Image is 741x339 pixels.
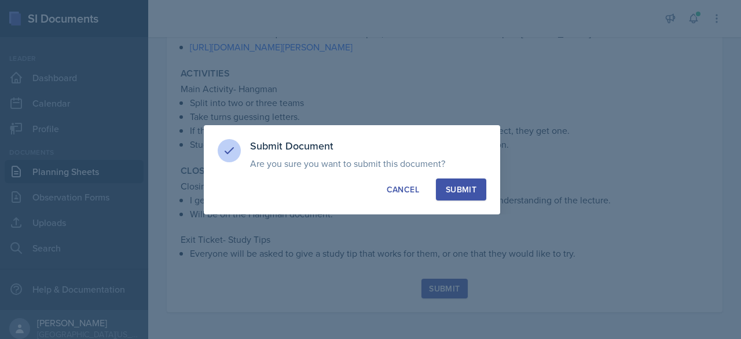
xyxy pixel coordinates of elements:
[387,184,419,195] div: Cancel
[250,139,486,153] h3: Submit Document
[250,158,486,169] p: Are you sure you want to submit this document?
[436,178,486,201] button: Submit
[446,184,476,195] div: Submit
[377,178,429,201] button: Cancel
